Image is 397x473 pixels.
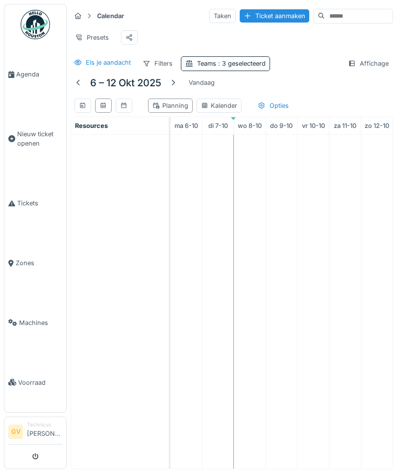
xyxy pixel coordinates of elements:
[93,11,128,21] strong: Calendar
[71,30,113,45] div: Presets
[362,119,392,132] a: 12 oktober 2025
[4,233,66,293] a: Zones
[27,421,62,428] div: Technicus
[152,101,188,110] div: Planning
[16,258,62,268] span: Zones
[253,99,293,113] div: Opties
[86,58,131,67] div: Eis je aandacht
[185,76,219,89] div: Vandaag
[172,119,200,132] a: 6 oktober 2025
[4,352,66,412] a: Voorraad
[138,56,177,71] div: Filters
[21,10,50,39] img: Badge_color-CXgf-gQk.svg
[18,378,62,387] span: Voorraad
[216,60,266,67] span: : 3 geselecteerd
[197,59,266,68] div: Teams
[4,293,66,353] a: Machines
[235,119,264,132] a: 8 oktober 2025
[209,9,236,23] div: Taken
[19,318,62,327] span: Machines
[201,101,237,110] div: Kalender
[17,129,62,148] span: Nieuw ticket openen
[90,77,161,89] h5: 6 – 12 okt 2025
[17,199,62,208] span: Tickets
[4,174,66,233] a: Tickets
[75,122,108,129] span: Resources
[268,119,295,132] a: 9 oktober 2025
[299,119,327,132] a: 10 oktober 2025
[4,104,66,174] a: Nieuw ticket openen
[331,119,359,132] a: 11 oktober 2025
[206,119,230,132] a: 7 oktober 2025
[240,9,309,23] div: Ticket aanmaken
[16,70,62,79] span: Agenda
[8,421,62,445] a: GV Technicus[PERSON_NAME]
[344,56,393,71] div: Affichage
[4,45,66,104] a: Agenda
[8,424,23,439] li: GV
[27,421,62,442] li: [PERSON_NAME]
